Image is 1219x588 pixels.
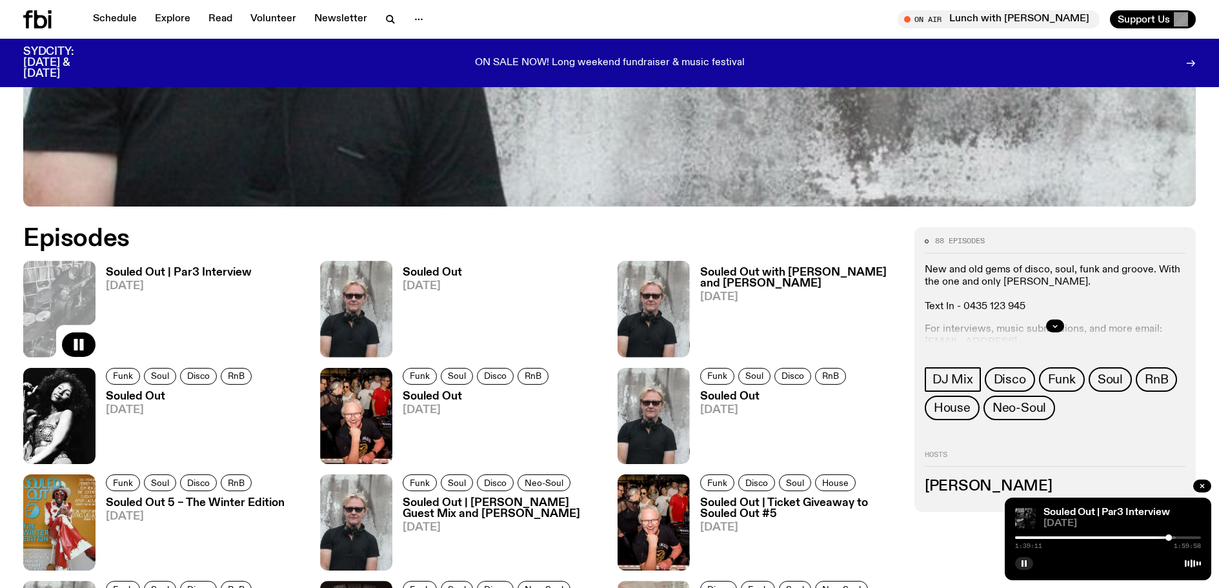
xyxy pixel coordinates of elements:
[410,478,430,487] span: Funk
[700,522,899,533] span: [DATE]
[403,405,552,416] span: [DATE]
[96,267,252,357] a: Souled Out | Par3 Interview[DATE]
[525,478,563,487] span: Neo-Soul
[1136,367,1177,392] a: RnB
[403,267,462,278] h3: Souled Out
[106,281,252,292] span: [DATE]
[151,371,169,381] span: Soul
[1048,372,1076,387] span: Funk
[518,474,570,491] a: Neo-Soul
[779,474,811,491] a: Soul
[925,264,1185,314] p: New and old gems of disco, soul, funk and groove. With the one and only [PERSON_NAME]. Text In - ...
[106,368,140,385] a: Funk
[187,478,210,487] span: Disco
[484,478,507,487] span: Disco
[221,474,252,491] a: RnB
[690,267,899,357] a: Souled Out with [PERSON_NAME] and [PERSON_NAME][DATE]
[151,478,169,487] span: Soul
[700,391,850,402] h3: Souled Out
[403,368,437,385] a: Funk
[932,372,973,387] span: DJ Mix
[441,474,473,491] a: Soul
[448,371,466,381] span: Soul
[392,391,552,464] a: Souled Out[DATE]
[925,367,981,392] a: DJ Mix
[144,474,176,491] a: Soul
[781,371,804,381] span: Disco
[525,371,541,381] span: RnB
[738,474,775,491] a: Disco
[745,478,768,487] span: Disco
[106,391,256,402] h3: Souled Out
[484,371,507,381] span: Disco
[994,372,1026,387] span: Disco
[243,10,304,28] a: Volunteer
[786,478,804,487] span: Soul
[113,478,133,487] span: Funk
[1043,519,1201,529] span: [DATE]
[180,474,217,491] a: Disco
[392,267,462,357] a: Souled Out[DATE]
[1043,507,1170,518] a: Souled Out | Par3 Interview
[106,474,140,491] a: Funk
[815,368,846,385] a: RnB
[774,368,811,385] a: Disco
[700,474,734,491] a: Funk
[403,474,437,491] a: Funk
[925,451,1185,467] h2: Hosts
[1089,367,1132,392] a: Soul
[700,368,734,385] a: Funk
[815,474,856,491] a: House
[1098,372,1123,387] span: Soul
[320,261,392,357] img: Stephen looks directly at the camera, wearing a black tee, black sunglasses and headphones around...
[690,391,850,464] a: Souled Out[DATE]
[106,267,252,278] h3: Souled Out | Par3 Interview
[180,368,217,385] a: Disco
[106,511,285,522] span: [DATE]
[985,367,1035,392] a: Disco
[935,238,985,245] span: 88 episodes
[221,368,252,385] a: RnB
[822,478,849,487] span: House
[96,391,256,464] a: Souled Out[DATE]
[85,10,145,28] a: Schedule
[690,498,899,571] a: Souled Out | Ticket Giveaway to Souled Out #5[DATE]
[700,267,899,289] h3: Souled Out with [PERSON_NAME] and [PERSON_NAME]
[448,478,466,487] span: Soul
[618,261,690,357] img: Stephen looks directly at the camera, wearing a black tee, black sunglasses and headphones around...
[201,10,240,28] a: Read
[307,10,375,28] a: Newsletter
[113,371,133,381] span: Funk
[700,405,850,416] span: [DATE]
[106,405,256,416] span: [DATE]
[403,281,462,292] span: [DATE]
[403,522,601,533] span: [DATE]
[700,498,899,520] h3: Souled Out | Ticket Giveaway to Souled Out #5
[392,498,601,571] a: Souled Out | [PERSON_NAME] Guest Mix and [PERSON_NAME][DATE]
[441,368,473,385] a: Soul
[707,371,727,381] span: Funk
[983,396,1055,420] a: Neo-Soul
[934,401,971,415] span: House
[992,401,1046,415] span: Neo-Soul
[925,396,980,420] a: House
[96,498,285,571] a: Souled Out 5 – The Winter Edition[DATE]
[925,480,1185,494] h3: [PERSON_NAME]
[477,368,514,385] a: Disco
[1118,14,1170,25] span: Support Us
[738,368,771,385] a: Soul
[403,498,601,520] h3: Souled Out | [PERSON_NAME] Guest Mix and [PERSON_NAME]
[23,227,800,250] h2: Episodes
[1039,367,1085,392] a: Funk
[228,371,245,381] span: RnB
[1145,372,1168,387] span: RnB
[106,498,285,509] h3: Souled Out 5 – The Winter Edition
[700,292,899,303] span: [DATE]
[477,474,514,491] a: Disco
[518,368,549,385] a: RnB
[403,391,552,402] h3: Souled Out
[707,478,727,487] span: Funk
[320,474,392,571] img: Stephen looks directly at the camera, wearing a black tee, black sunglasses and headphones around...
[618,368,690,464] img: Stephen looks directly at the camera, wearing a black tee, black sunglasses and headphones around...
[187,371,210,381] span: Disco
